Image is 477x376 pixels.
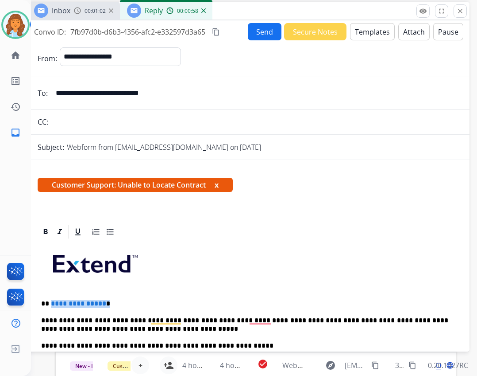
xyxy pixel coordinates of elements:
span: + [138,360,142,371]
button: Secure Notes [284,23,346,40]
mat-icon: remove_red_eye [419,7,427,15]
mat-icon: explore [325,360,336,371]
button: + [131,356,149,374]
button: Templates [350,23,395,40]
mat-icon: person_add [163,360,174,371]
span: 4 hours ago [182,360,222,370]
span: New - Initial [70,361,111,371]
button: Attach [398,23,430,40]
div: Bullet List [104,225,117,239]
mat-icon: check_circle [258,359,268,369]
span: 00:00:58 [177,8,198,15]
p: Subject: [38,142,64,153]
mat-icon: home [10,50,21,61]
mat-icon: list_alt [10,76,21,86]
mat-icon: content_copy [212,28,220,36]
span: 7fb97d0b-d6b3-4356-afc2-e332597d3a65 [70,27,205,37]
p: Convo ID: [34,27,66,37]
span: Customer Support [108,361,165,371]
mat-icon: history [10,102,21,112]
button: x [215,180,219,190]
mat-icon: content_copy [408,361,416,369]
mat-icon: fullscreen [438,7,446,15]
div: Ordered List [89,225,103,239]
div: Bold [39,225,52,239]
button: Send [248,23,281,40]
p: From: [38,53,57,64]
p: To: [38,88,48,98]
mat-icon: close [456,7,464,15]
span: Inbox [52,6,70,16]
div: Underline [71,225,85,239]
p: Webform from [EMAIL_ADDRESS][DOMAIN_NAME] on [DATE] [67,142,261,153]
button: Pause [433,23,463,40]
span: Reply [145,6,163,16]
div: Italic [53,225,66,239]
span: 4 hours ago [220,360,260,370]
mat-icon: content_copy [371,361,379,369]
img: avatar [3,12,28,37]
p: CC: [38,117,48,127]
p: 0.20.1027RC [428,360,468,371]
span: Customer Support: Unable to Locate Contract [38,178,233,192]
span: [EMAIL_ADDRESS][DOMAIN_NAME] [345,360,366,371]
span: 00:01:02 [85,8,106,15]
mat-icon: inbox [10,127,21,138]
